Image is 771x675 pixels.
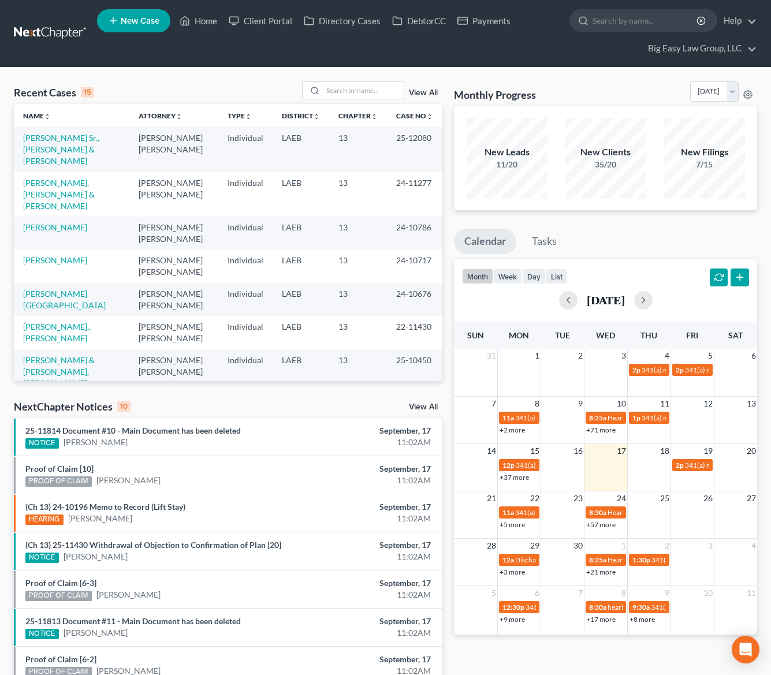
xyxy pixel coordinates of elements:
[282,111,320,120] a: Districtunfold_more
[718,10,757,31] a: Help
[386,10,452,31] a: DebtorCC
[686,330,698,340] span: Fri
[329,283,387,316] td: 13
[23,255,87,265] a: [PERSON_NAME]
[329,349,387,394] td: 13
[23,133,99,166] a: [PERSON_NAME] Sr., [PERSON_NAME] & [PERSON_NAME]
[572,539,584,553] span: 30
[96,475,161,486] a: [PERSON_NAME]
[273,316,329,349] td: LAEB
[387,316,442,349] td: 22-11430
[577,586,584,600] span: 7
[534,397,541,411] span: 8
[23,289,106,310] a: [PERSON_NAME][GEOGRAPHIC_DATA]
[467,159,547,170] div: 11/20
[746,586,757,600] span: 11
[25,502,185,512] a: (Ch 13) 24-10196 Memo to Record (Lift Stay)
[396,111,433,120] a: Case Nounfold_more
[25,654,96,664] a: Proof of Claim [6-2]
[707,539,714,553] span: 3
[490,586,497,600] span: 5
[640,330,657,340] span: Thu
[702,586,714,600] span: 10
[529,491,541,505] span: 22
[218,217,273,249] td: Individual
[750,349,757,363] span: 6
[25,616,241,626] a: 25-11813 Document #11 - Main Document has been deleted
[25,540,281,550] a: (Ch 13) 25-11430 Withdrawal of Objection to Confirmation of Plan [20]
[313,113,320,120] i: unfold_more
[14,85,94,99] div: Recent Cases
[129,349,218,394] td: [PERSON_NAME] [PERSON_NAME]
[139,111,182,120] a: Attorneyunfold_more
[273,172,329,217] td: LAEB
[273,127,329,171] td: LAEB
[522,229,567,254] a: Tasks
[409,403,438,411] a: View All
[664,586,671,600] span: 9
[620,349,627,363] span: 3
[589,603,606,611] span: 8:30a
[329,316,387,349] td: 13
[304,437,431,448] div: 11:02AM
[500,615,525,624] a: +9 more
[223,10,298,31] a: Client Portal
[218,250,273,283] td: Individual
[304,475,431,486] div: 11:02AM
[117,401,131,412] div: 10
[746,397,757,411] span: 13
[632,555,650,564] span: 1:30p
[616,444,627,458] span: 17
[454,88,536,102] h3: Monthly Progress
[25,553,59,563] div: NOTICE
[304,513,431,524] div: 11:02AM
[25,438,59,449] div: NOTICE
[632,413,640,422] span: 1p
[304,551,431,562] div: 11:02AM
[218,349,273,394] td: Individual
[616,397,627,411] span: 10
[304,589,431,601] div: 11:02AM
[509,330,529,340] span: Mon
[502,461,515,469] span: 12p
[586,426,616,434] a: +71 more
[586,568,616,576] a: +21 more
[25,514,64,525] div: HEARING
[651,603,762,611] span: 341(a) meeting for [PERSON_NAME]
[515,555,627,564] span: Discharge Date for [PERSON_NAME]
[23,322,91,343] a: [PERSON_NAME]., [PERSON_NAME]
[129,127,218,171] td: [PERSON_NAME] [PERSON_NAME]
[529,539,541,553] span: 29
[572,444,584,458] span: 16
[642,38,757,59] a: Big Easy Law Group, LLC
[534,349,541,363] span: 1
[632,603,650,611] span: 9:30a
[273,349,329,394] td: LAEB
[371,113,378,120] i: unfold_more
[664,159,745,170] div: 7/15
[555,330,570,340] span: Tue
[577,349,584,363] span: 2
[387,127,442,171] td: 25-12080
[323,82,404,99] input: Search by name...
[387,349,442,394] td: 25-10450
[129,283,218,316] td: [PERSON_NAME] [PERSON_NAME]
[44,113,51,120] i: unfold_more
[304,501,431,513] div: September, 17
[454,229,516,254] a: Calendar
[589,508,606,517] span: 8:30a
[587,294,625,306] h2: [DATE]
[304,577,431,589] div: September, 17
[515,413,627,422] span: 341(a) meeting for [PERSON_NAME]
[534,586,541,600] span: 6
[121,17,159,25] span: New Case
[64,551,128,562] a: [PERSON_NAME]
[676,366,684,374] span: 2p
[577,397,584,411] span: 9
[23,111,51,120] a: Nameunfold_more
[664,146,745,159] div: New Filings
[129,316,218,349] td: [PERSON_NAME] [PERSON_NAME]
[129,172,218,217] td: [PERSON_NAME] [PERSON_NAME]
[490,397,497,411] span: 7
[572,491,584,505] span: 23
